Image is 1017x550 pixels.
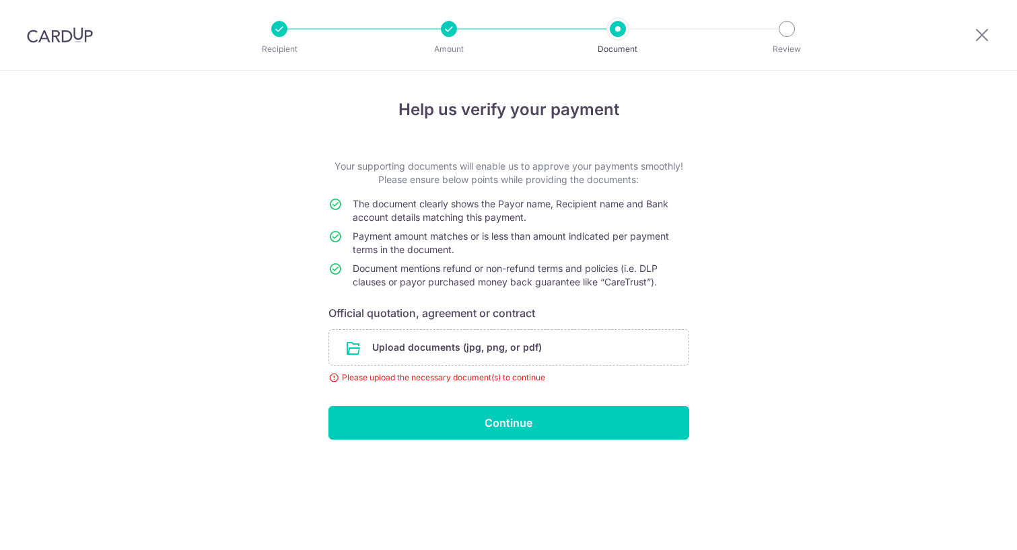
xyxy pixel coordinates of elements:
[230,42,329,56] p: Recipient
[328,406,689,440] input: Continue
[328,160,689,186] p: Your supporting documents will enable us to approve your payments smoothly! Please ensure below p...
[328,329,689,366] div: Upload documents (jpg, png, or pdf)
[328,371,689,384] div: Please upload the necessary document(s) to continue
[328,98,689,122] h4: Help us verify your payment
[353,230,669,255] span: Payment amount matches or is less than amount indicated per payment terms in the document.
[353,198,668,223] span: The document clearly shows the Payor name, Recipient name and Bank account details matching this ...
[737,42,837,56] p: Review
[568,42,668,56] p: Document
[399,42,499,56] p: Amount
[328,305,689,321] h6: Official quotation, agreement or contract
[27,27,93,43] img: CardUp
[353,263,658,287] span: Document mentions refund or non-refund terms and policies (i.e. DLP clauses or payor purchased mo...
